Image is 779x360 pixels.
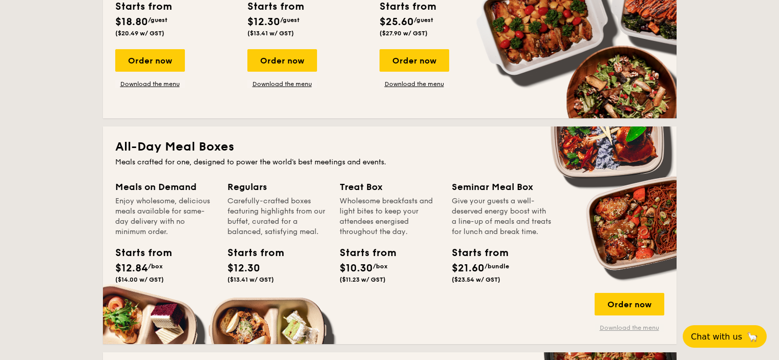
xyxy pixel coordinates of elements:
[247,49,317,72] div: Order now
[280,16,300,24] span: /guest
[227,262,260,274] span: $12.30
[227,196,327,237] div: Carefully-crafted boxes featuring highlights from our buffet, curated for a balanced, satisfying ...
[340,196,439,237] div: Wholesome breakfasts and light bites to keep your attendees energised throughout the day.
[247,16,280,28] span: $12.30
[683,325,767,348] button: Chat with us🦙
[115,30,164,37] span: ($20.49 w/ GST)
[340,245,386,261] div: Starts from
[115,157,664,167] div: Meals crafted for one, designed to power the world's best meetings and events.
[115,262,148,274] span: $12.84
[340,276,386,283] span: ($11.23 w/ GST)
[380,49,449,72] div: Order now
[115,80,185,88] a: Download the menu
[115,16,148,28] span: $18.80
[380,16,414,28] span: $25.60
[414,16,433,24] span: /guest
[148,16,167,24] span: /guest
[452,262,485,274] span: $21.60
[115,196,215,237] div: Enjoy wholesome, delicious meals available for same-day delivery with no minimum order.
[115,139,664,155] h2: All-Day Meal Boxes
[485,263,509,270] span: /bundle
[115,276,164,283] span: ($14.00 w/ GST)
[340,262,373,274] span: $10.30
[115,245,161,261] div: Starts from
[247,80,317,88] a: Download the menu
[115,180,215,194] div: Meals on Demand
[452,276,500,283] span: ($23.54 w/ GST)
[115,49,185,72] div: Order now
[340,180,439,194] div: Treat Box
[595,324,664,332] a: Download the menu
[227,276,274,283] span: ($13.41 w/ GST)
[380,80,449,88] a: Download the menu
[452,196,552,237] div: Give your guests a well-deserved energy boost with a line-up of meals and treats for lunch and br...
[595,293,664,315] div: Order now
[227,180,327,194] div: Regulars
[691,332,742,342] span: Chat with us
[746,331,759,343] span: 🦙
[452,245,498,261] div: Starts from
[247,30,294,37] span: ($13.41 w/ GST)
[227,245,273,261] div: Starts from
[452,180,552,194] div: Seminar Meal Box
[380,30,428,37] span: ($27.90 w/ GST)
[373,263,388,270] span: /box
[148,263,163,270] span: /box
